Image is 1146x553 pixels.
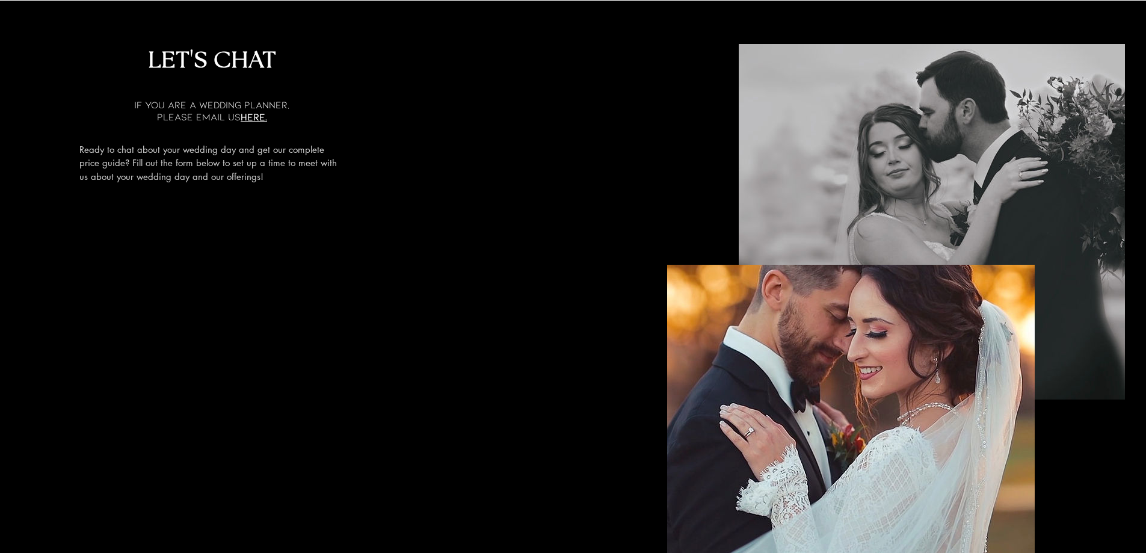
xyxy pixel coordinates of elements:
[190,45,194,73] span: '
[79,144,337,182] span: Ready to chat about your wedding day and get our complete price guide? Fill out the form below to...
[134,99,290,122] span: IF YOU ARE A WEDDING PLANNER, PLEASE EMAIL US
[149,49,190,73] span: LET
[241,111,267,122] a: here.
[194,49,277,73] span: S CHAT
